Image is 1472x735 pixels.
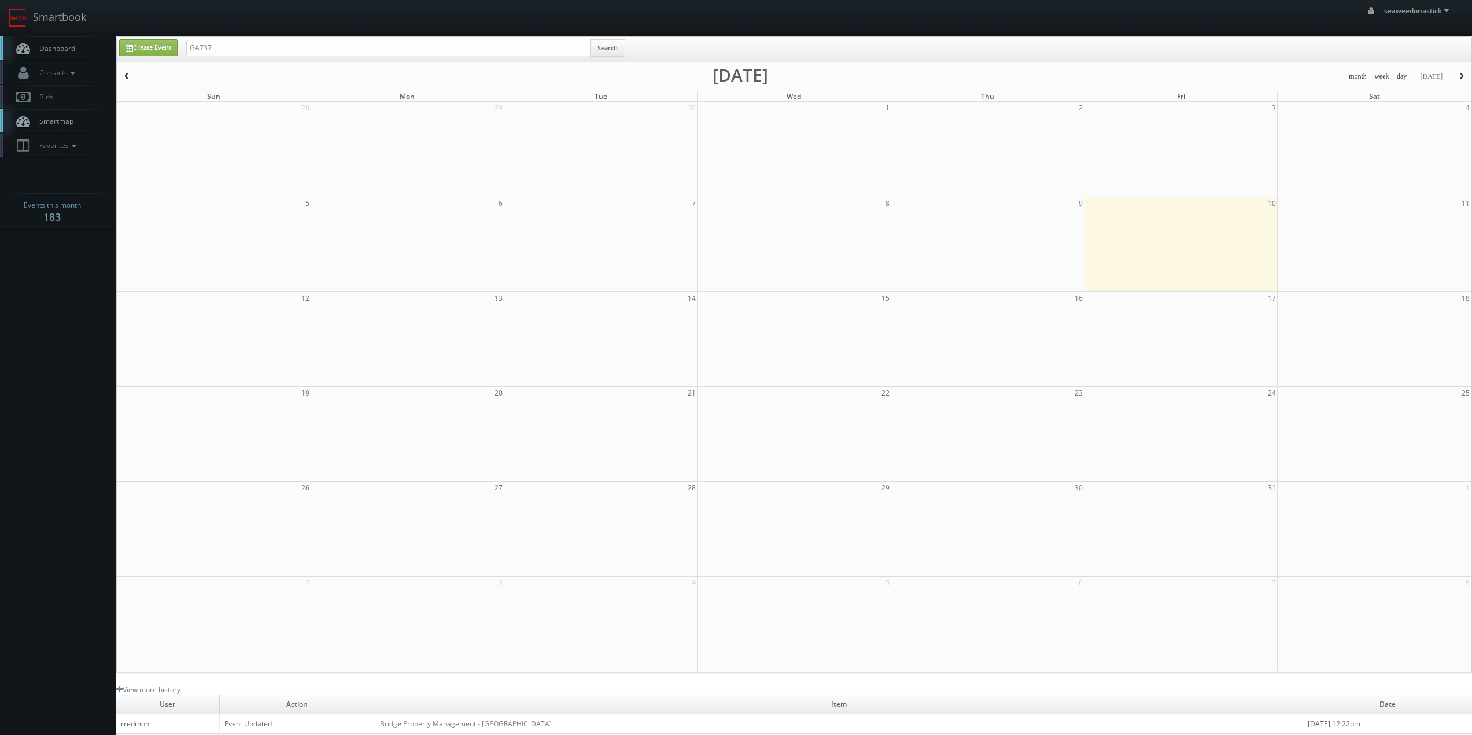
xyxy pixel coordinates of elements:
[880,292,891,304] span: 15
[493,102,504,114] span: 29
[375,695,1303,714] td: Item
[1393,69,1411,84] button: day
[400,91,415,101] span: Mon
[1267,292,1277,304] span: 17
[207,91,220,101] span: Sun
[34,116,73,126] span: Smartmap
[1370,69,1393,84] button: week
[1073,387,1084,399] span: 23
[1271,102,1277,114] span: 3
[493,387,504,399] span: 20
[981,91,994,101] span: Thu
[880,387,891,399] span: 22
[884,102,891,114] span: 1
[687,387,697,399] span: 21
[1267,197,1277,209] span: 10
[219,695,375,714] td: Action
[687,292,697,304] span: 14
[43,210,61,224] strong: 183
[1303,695,1472,714] td: Date
[595,91,607,101] span: Tue
[1460,292,1471,304] span: 18
[300,292,311,304] span: 12
[9,9,27,27] img: smartbook-logo.png
[34,92,53,102] span: Bids
[304,577,311,589] span: 2
[1303,714,1472,734] td: [DATE] 12:22pm
[116,714,219,734] td: rredmon
[687,102,697,114] span: 30
[691,197,697,209] span: 7
[884,577,891,589] span: 5
[34,43,75,53] span: Dashboard
[493,482,504,494] span: 27
[304,197,311,209] span: 5
[1177,91,1185,101] span: Fri
[300,482,311,494] span: 26
[497,577,504,589] span: 3
[116,695,219,714] td: User
[300,102,311,114] span: 28
[1460,387,1471,399] span: 25
[1464,102,1471,114] span: 4
[1464,577,1471,589] span: 8
[1460,197,1471,209] span: 11
[1078,197,1084,209] span: 9
[1267,482,1277,494] span: 31
[1078,577,1084,589] span: 6
[1073,292,1084,304] span: 16
[119,39,178,56] a: Create Event
[1345,69,1371,84] button: month
[691,577,697,589] span: 4
[1464,482,1471,494] span: 1
[1267,387,1277,399] span: 24
[590,39,625,57] button: Search
[186,40,591,56] input: Search for Events
[713,69,768,81] h2: [DATE]
[34,141,79,150] span: Favorites
[300,387,311,399] span: 19
[497,197,504,209] span: 6
[34,68,78,77] span: Contacts
[380,719,552,729] a: Bridge Property Management - [GEOGRAPHIC_DATA]
[1078,102,1084,114] span: 2
[787,91,801,101] span: Wed
[116,685,180,695] a: View more history
[1369,91,1380,101] span: Sat
[219,714,375,734] td: Event Updated
[493,292,504,304] span: 13
[687,482,697,494] span: 28
[1271,577,1277,589] span: 7
[884,197,891,209] span: 8
[880,482,891,494] span: 29
[24,200,81,211] span: Events this month
[1416,69,1447,84] button: [DATE]
[1073,482,1084,494] span: 30
[1384,6,1452,16] span: seaweedonastick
